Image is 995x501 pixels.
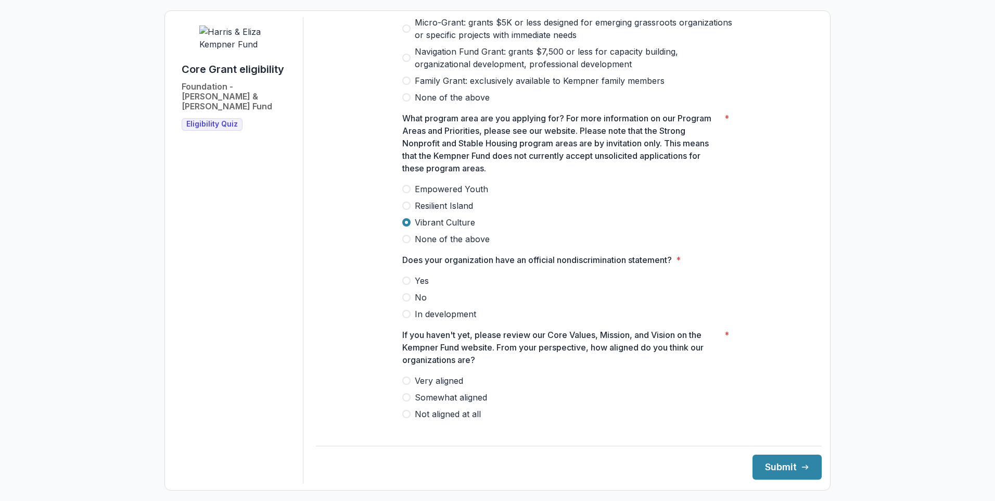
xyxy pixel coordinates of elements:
span: In development [415,308,476,320]
span: Yes [415,274,429,287]
span: No [415,291,427,304]
p: Does your organization have an official nondiscrimination statement? [402,254,672,266]
span: Very aligned [415,374,463,387]
span: None of the above [415,91,490,104]
span: Family Grant: exclusively available to Kempner family members [415,74,665,87]
span: Empowered Youth [415,183,488,195]
span: Resilient Island [415,199,473,212]
img: Harris & Eliza Kempner Fund [199,26,277,51]
h1: Core Grant eligibility [182,63,284,76]
p: If you haven't yet, please review our Core Values, Mission, and Vision on the Kempner Fund websit... [402,329,720,366]
span: None of the above [415,233,490,245]
span: Somewhat aligned [415,391,487,404]
span: Not aligned at all [415,408,481,420]
span: Micro-Grant: grants $5K or less designed for emerging grassroots organizations or specific projec... [415,16,735,41]
span: Vibrant Culture [415,216,475,229]
span: Navigation Fund Grant: grants $7,500 or less for capacity building, organizational development, p... [415,45,735,70]
button: Submit [752,455,822,480]
p: What program area are you applying for? For more information on our Program Areas and Priorities,... [402,112,720,174]
h2: Foundation - [PERSON_NAME] & [PERSON_NAME] Fund [182,82,295,112]
span: Eligibility Quiz [186,120,238,129]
